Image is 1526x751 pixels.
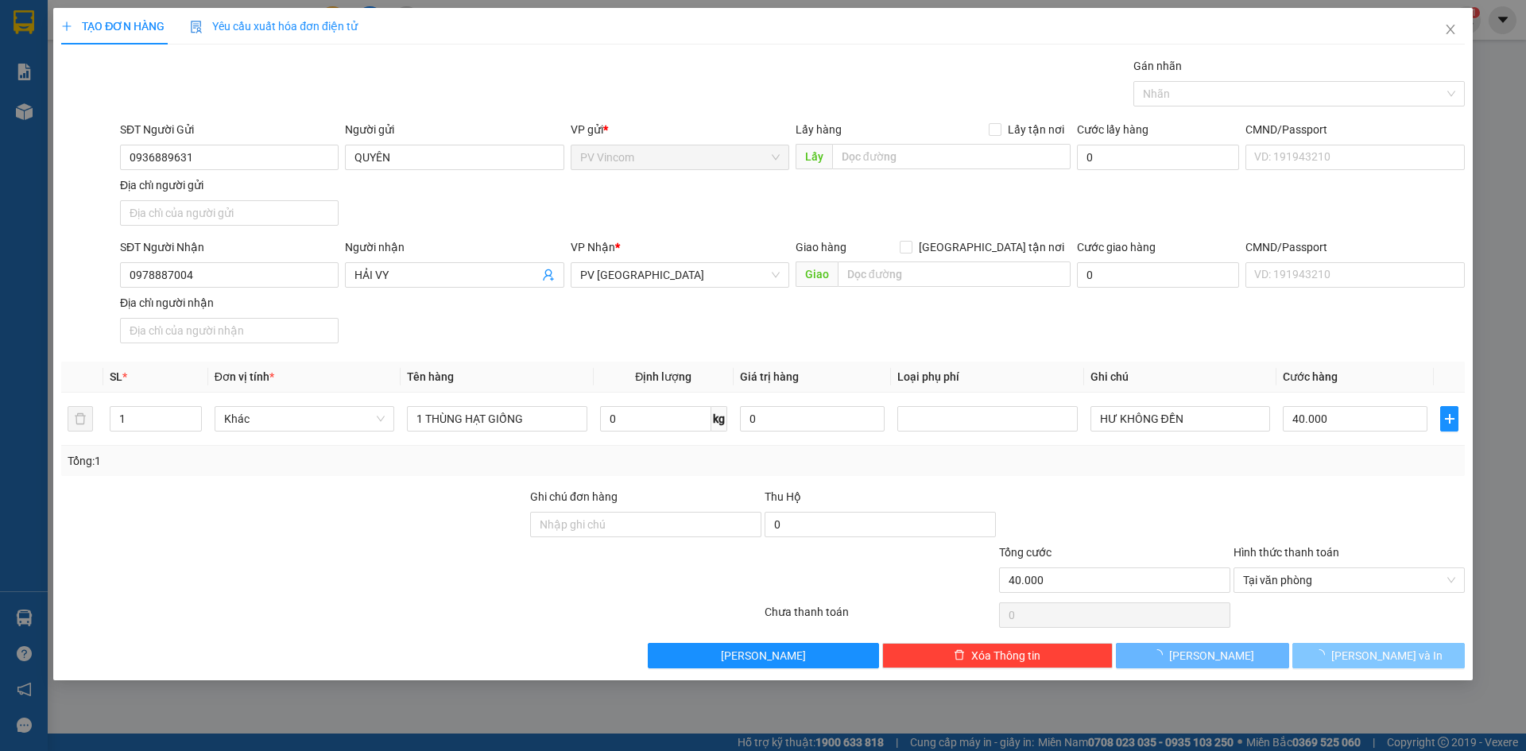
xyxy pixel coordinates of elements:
button: deleteXóa Thông tin [882,643,1114,668]
span: Cước hàng [1283,370,1338,383]
span: Xóa Thông tin [971,647,1040,664]
span: plus [1441,412,1457,425]
div: Chưa thanh toán [763,603,997,631]
img: icon [190,21,203,33]
span: Giao [796,261,838,287]
div: SĐT Người Nhận [120,238,339,256]
div: CMND/Passport [1245,121,1464,138]
span: loading [1152,649,1169,660]
div: Tổng: 1 [68,452,589,470]
button: plus [1440,406,1458,432]
input: Ghi chú đơn hàng [530,512,761,537]
button: [PERSON_NAME] và In [1292,643,1465,668]
span: PV Vincom [580,145,780,169]
input: Dọc đường [832,144,1071,169]
th: Ghi chú [1084,362,1276,393]
span: [PERSON_NAME] và In [1331,647,1443,664]
th: Loại phụ phí [891,362,1083,393]
div: Người gửi [345,121,564,138]
img: logo.jpg [8,8,95,95]
span: [PERSON_NAME] [1169,647,1254,664]
span: Đơn vị tính [215,370,274,383]
span: Tại văn phòng [1243,568,1455,592]
span: plus [61,21,72,32]
span: Giao hàng [796,241,846,254]
label: Hình thức thanh toán [1234,546,1339,559]
span: kg [711,406,727,432]
span: VP Nhận [571,241,615,254]
li: In ngày: 07:51 12/10 [8,118,175,140]
div: VP gửi [571,121,789,138]
label: Cước giao hàng [1077,241,1156,254]
input: Địa chỉ của người nhận [120,318,339,343]
span: Tổng cước [999,546,1052,559]
input: Dọc đường [838,261,1071,287]
input: Cước lấy hàng [1077,145,1239,170]
span: close [1444,23,1457,36]
span: SL [110,370,122,383]
input: Ghi Chú [1090,406,1270,432]
span: Định lượng [635,370,691,383]
span: PV Hòa Thành [580,263,780,287]
input: 0 [740,406,885,432]
div: SĐT Người Gửi [120,121,339,138]
div: Người nhận [345,238,564,256]
label: Gán nhãn [1133,60,1182,72]
span: Lấy [796,144,832,169]
input: Địa chỉ của người gửi [120,200,339,226]
span: Lấy hàng [796,123,842,136]
div: Địa chỉ người gửi [120,176,339,194]
span: loading [1314,649,1331,660]
li: Thảo [PERSON_NAME] [8,95,175,118]
span: Giá trị hàng [740,370,799,383]
label: Cước lấy hàng [1077,123,1148,136]
span: Yêu cầu xuất hóa đơn điện tử [190,20,358,33]
label: Ghi chú đơn hàng [530,490,618,503]
span: user-add [542,269,555,281]
div: Địa chỉ người nhận [120,294,339,312]
span: delete [954,649,965,662]
span: Khác [224,407,385,431]
div: CMND/Passport [1245,238,1464,256]
span: Thu Hộ [765,490,801,503]
span: [PERSON_NAME] [721,647,806,664]
input: Cước giao hàng [1077,262,1239,288]
span: Lấy tận nơi [1001,121,1071,138]
button: [PERSON_NAME] [1116,643,1288,668]
span: TẠO ĐƠN HÀNG [61,20,165,33]
span: [GEOGRAPHIC_DATA] tận nơi [912,238,1071,256]
button: [PERSON_NAME] [648,643,879,668]
button: delete [68,406,93,432]
span: Tên hàng [407,370,454,383]
button: Close [1428,8,1473,52]
input: VD: Bàn, Ghế [407,406,587,432]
